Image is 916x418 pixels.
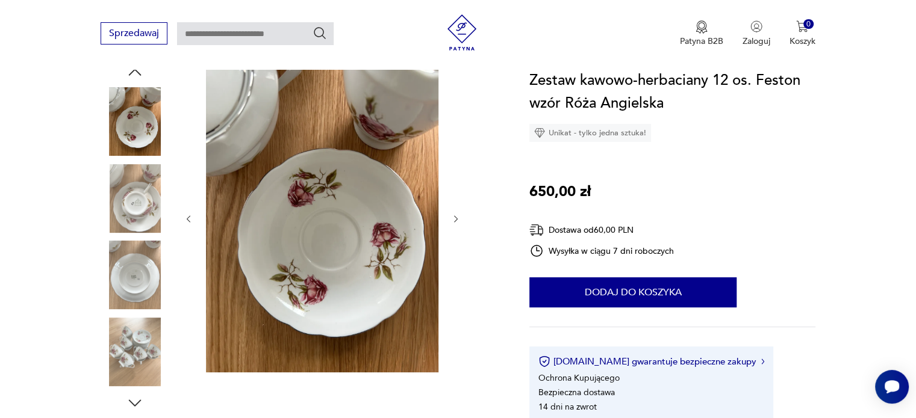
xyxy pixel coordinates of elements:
[750,20,762,32] img: Ikonka użytkownika
[529,244,674,258] div: Wysyłka w ciągu 7 dni roboczych
[680,35,723,47] p: Patyna B2B
[538,401,597,413] li: 14 dni na zwrot
[538,355,764,367] button: [DOMAIN_NAME] gwarantuje bezpieczne zakupy
[761,358,765,364] img: Ikona strzałki w prawo
[696,20,708,34] img: Ikona medalu
[529,223,674,238] div: Dostawa od 60,00 PLN
[529,223,544,238] img: Ikona dostawy
[803,19,814,29] div: 0
[529,124,651,142] div: Unikat - tylko jedna sztuka!
[529,69,815,115] h1: Zestaw kawowo-herbaciany 12 os. Feston wzór Róża Angielska
[529,277,737,307] button: Dodaj do koszyka
[538,355,550,367] img: Ikona certyfikatu
[101,241,169,309] img: Zdjęcie produktu Zestaw kawowo-herbaciany 12 os. Feston wzór Róża Angielska
[444,14,480,51] img: Patyna - sklep z meblami i dekoracjami vintage
[538,387,615,398] li: Bezpieczna dostawa
[875,370,909,404] iframe: Smartsupp widget button
[743,35,770,47] p: Zaloguj
[101,30,167,38] a: Sprzedawaj
[790,35,815,47] p: Koszyk
[101,318,169,386] img: Zdjęcie produktu Zestaw kawowo-herbaciany 12 os. Feston wzór Róża Angielska
[101,164,169,233] img: Zdjęcie produktu Zestaw kawowo-herbaciany 12 os. Feston wzór Róża Angielska
[538,372,620,384] li: Ochrona Kupującego
[534,128,545,138] img: Ikona diamentu
[680,20,723,47] a: Ikona medaluPatyna B2B
[101,22,167,45] button: Sprzedawaj
[529,180,591,203] p: 650,00 zł
[796,20,808,32] img: Ikona koszyka
[101,87,169,156] img: Zdjęcie produktu Zestaw kawowo-herbaciany 12 os. Feston wzór Róża Angielska
[313,26,327,40] button: Szukaj
[743,20,770,47] button: Zaloguj
[206,63,438,372] img: Zdjęcie produktu Zestaw kawowo-herbaciany 12 os. Feston wzór Róża Angielska
[790,20,815,47] button: 0Koszyk
[680,20,723,47] button: Patyna B2B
